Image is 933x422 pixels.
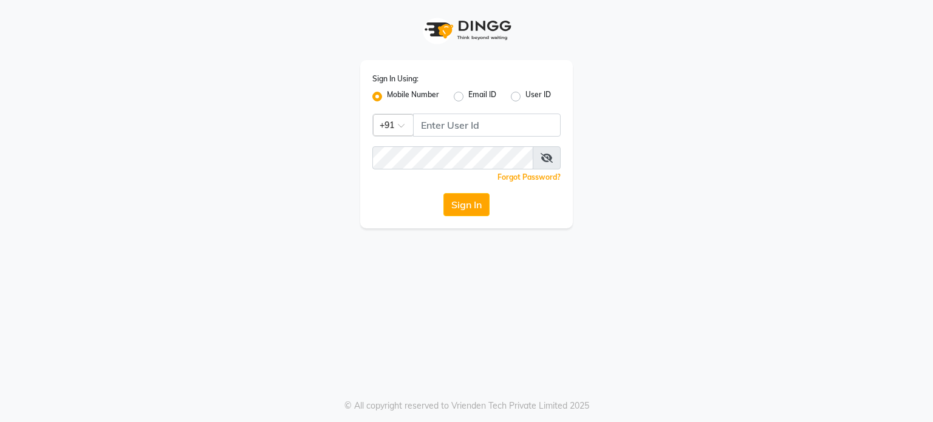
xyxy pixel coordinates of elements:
button: Sign In [443,193,490,216]
img: logo1.svg [418,12,515,48]
label: Email ID [468,89,496,104]
input: Username [372,146,533,169]
label: Mobile Number [387,89,439,104]
label: User ID [525,89,551,104]
input: Username [413,114,561,137]
a: Forgot Password? [497,172,561,182]
label: Sign In Using: [372,73,419,84]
